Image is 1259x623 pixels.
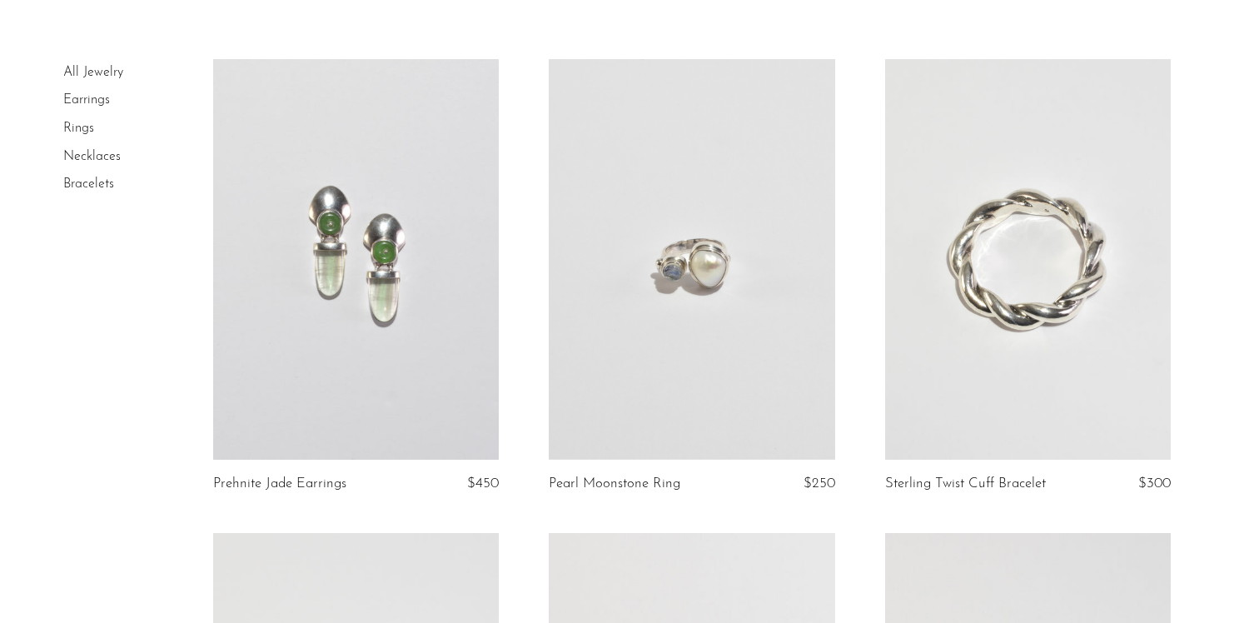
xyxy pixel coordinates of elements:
[63,66,123,79] a: All Jewelry
[63,177,114,191] a: Bracelets
[63,93,110,107] a: Earrings
[885,476,1046,491] a: Sterling Twist Cuff Bracelet
[63,150,121,163] a: Necklaces
[213,476,346,491] a: Prehnite Jade Earrings
[63,122,94,135] a: Rings
[467,476,499,491] span: $450
[549,476,680,491] a: Pearl Moonstone Ring
[804,476,835,491] span: $250
[1138,476,1171,491] span: $300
